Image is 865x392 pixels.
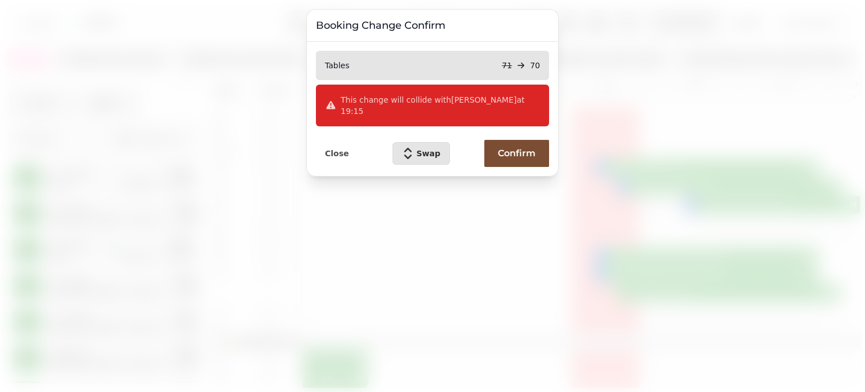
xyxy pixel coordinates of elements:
p: Tables [325,60,350,71]
button: Close [316,146,358,161]
p: 70 [530,60,540,71]
span: Close [325,149,349,157]
h3: Booking Change Confirm [316,19,549,32]
button: Swap [393,142,451,165]
button: Confirm [484,140,549,167]
span: Confirm [498,149,536,158]
p: This change will collide with [PERSON_NAME] at 19:15 [341,94,539,117]
p: 71 [502,60,512,71]
span: Swap [417,149,441,157]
